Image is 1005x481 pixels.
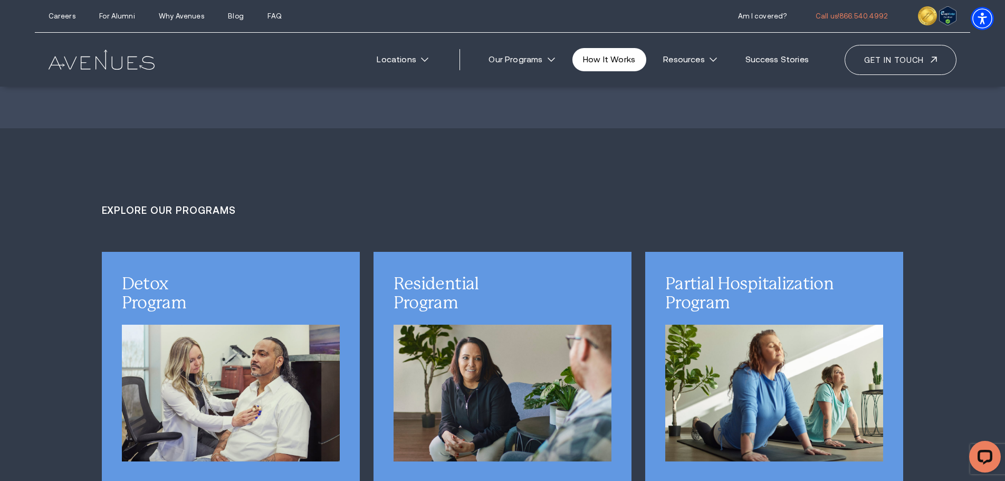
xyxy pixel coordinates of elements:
a: FAQ [267,12,281,20]
iframe: To enrich screen reader interactions, please activate Accessibility in Grammarly extension settings [961,437,1005,481]
a: Careers [49,12,75,20]
a: How It Works [572,48,646,71]
a: Our Programs [478,48,566,71]
img: clock [918,6,937,25]
a: Verify LegitScript Approval for www.avenuesrecovery.com [939,10,956,20]
a: Resources [653,48,728,71]
a: Locations [366,48,439,71]
a: Success Stories [734,48,819,71]
div: Accessibility Menu [971,7,994,30]
img: Verify Approval for www.avenuesrecovery.com [939,6,956,25]
span: 866.540.4992 [839,12,888,20]
a: Why Avenues [159,12,204,20]
a: For Alumni [99,12,135,20]
a: EXPLORE OUR PROGRAMS [102,205,236,216]
a: Get in touch [845,45,956,75]
a: Blog [228,12,244,20]
a: call 866.540.4992 [816,12,888,20]
a: Am I covered? [738,12,787,20]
